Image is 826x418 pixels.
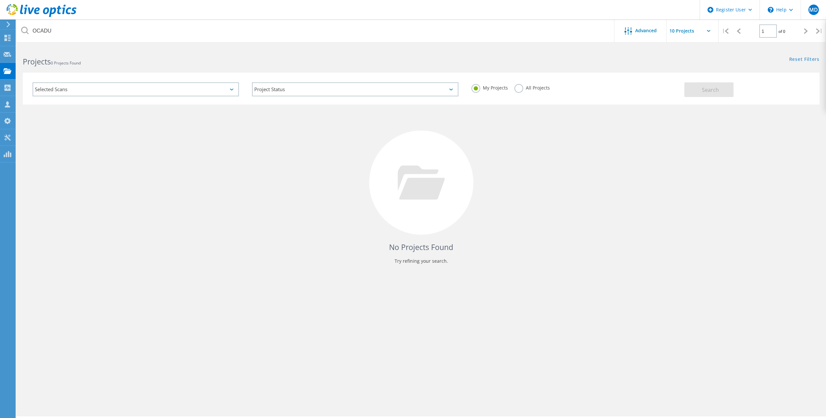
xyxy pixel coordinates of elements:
svg: \n [768,7,774,13]
span: 0 Projects Found [51,60,81,66]
div: Project Status [252,82,458,96]
span: Advanced [635,28,657,33]
h4: No Projects Found [29,242,813,253]
b: Projects [23,56,51,67]
span: of 0 [778,29,785,34]
div: Selected Scans [33,82,239,96]
label: All Projects [514,84,550,90]
span: Search [702,86,719,93]
p: Try refining your search. [29,256,813,266]
div: | [813,20,826,43]
label: My Projects [471,84,508,90]
button: Search [684,82,734,97]
a: Live Optics Dashboard [7,14,77,18]
input: Search projects by name, owner, ID, company, etc [16,20,615,42]
div: | [719,20,732,43]
span: MD [809,7,818,12]
a: Reset Filters [789,57,819,63]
